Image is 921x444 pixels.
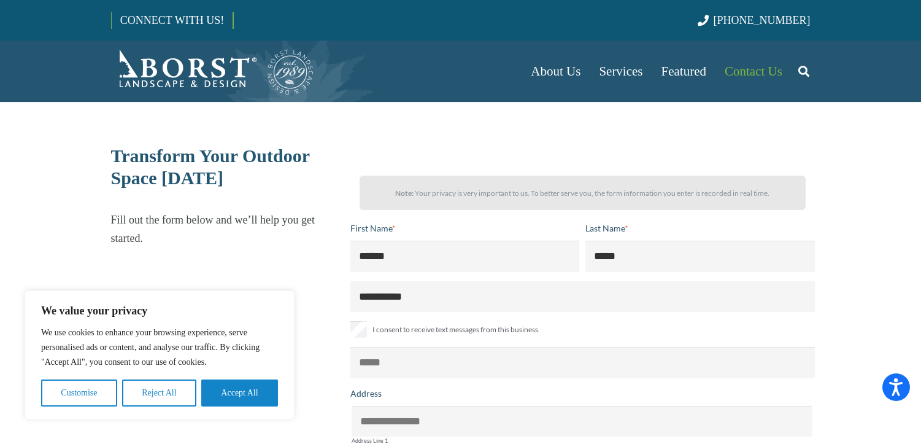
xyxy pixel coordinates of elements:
a: Borst-Logo [111,47,315,96]
span: Contact Us [725,64,782,79]
input: First Name* [350,241,580,271]
p: We use cookies to enhance your browsing experience, serve personalised ads or content, and analys... [41,325,278,370]
a: Contact Us [715,41,792,102]
button: Customise [41,380,117,407]
label: Address Line 1 [352,438,812,443]
input: Last Name* [585,241,815,271]
button: Accept All [201,380,278,407]
span: Services [599,64,642,79]
a: CONNECT WITH US! [112,6,233,35]
span: Featured [661,64,706,79]
p: Fill out the form below and we’ll help you get started. [111,211,340,247]
p: Your privacy is very important to us. To better serve you, the form information you enter is reco... [371,184,795,203]
span: I consent to receive text messages from this business. [372,322,540,337]
span: First Name [350,223,392,233]
span: About Us [531,64,580,79]
a: Search [792,56,816,87]
span: Last Name [585,223,625,233]
span: Address [350,388,382,399]
a: About Us [522,41,590,102]
button: Reject All [122,380,196,407]
div: We value your privacy [25,290,295,419]
a: [PHONE_NUMBER] [698,14,810,26]
strong: Note: [395,189,414,198]
p: We value your privacy [41,303,278,318]
a: Featured [652,41,715,102]
span: [PHONE_NUMBER] [714,14,811,26]
a: Services [590,41,652,102]
span: Transform Your Outdoor Space [DATE] [111,146,310,188]
input: I consent to receive text messages from this business. [350,321,367,338]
